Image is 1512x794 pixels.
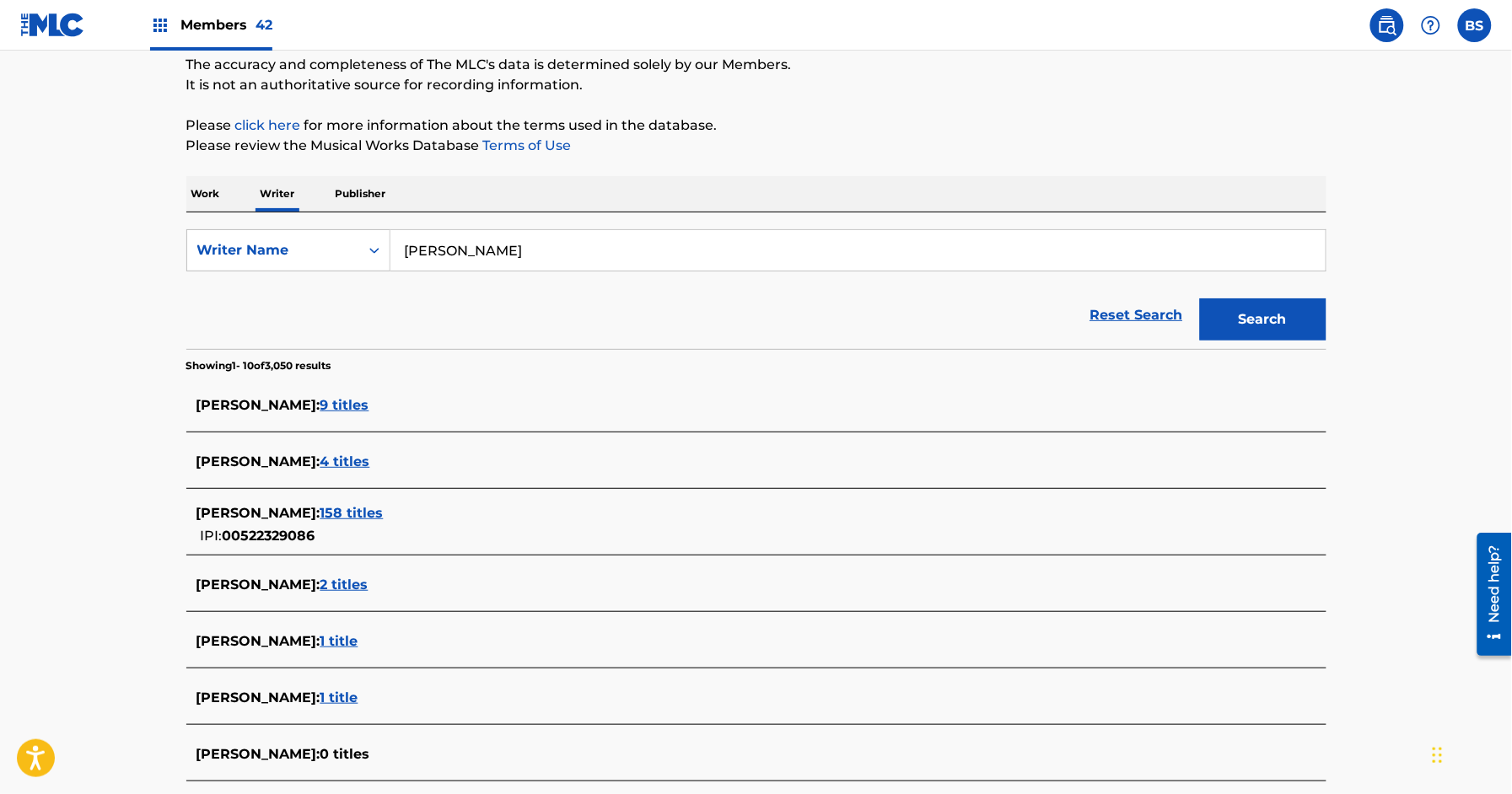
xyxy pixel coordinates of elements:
span: [PERSON_NAME] : [196,746,320,762]
form: Search Form [186,229,1326,349]
span: [PERSON_NAME] : [196,453,320,469]
div: Help [1414,8,1448,42]
span: [PERSON_NAME] : [196,397,320,413]
span: 158 titles [320,505,384,521]
a: click here [235,117,301,133]
img: help [1421,15,1441,35]
iframe: Chat Widget [1428,713,1512,794]
p: It is not an authoritative source for recording information. [186,75,1326,95]
img: search [1377,15,1397,35]
a: Terms of Use [480,137,572,153]
p: Showing 1 - 10 of 3,050 results [186,358,331,373]
div: Drag [1433,730,1443,781]
p: Please review the Musical Works Database [186,136,1326,156]
span: 1 title [320,689,358,705]
span: IPI: [201,528,223,544]
img: MLC Logo [20,13,85,37]
p: Writer [256,176,300,212]
span: [PERSON_NAME] : [196,689,320,705]
span: [PERSON_NAME] : [196,505,320,521]
iframe: Resource Center [1465,526,1512,662]
span: 0 titles [320,746,370,762]
span: [PERSON_NAME] : [196,633,320,649]
span: [PERSON_NAME] : [196,577,320,593]
span: 00522329086 [223,528,315,544]
span: Members [180,15,272,35]
div: Writer Name [197,240,349,260]
span: 9 titles [320,397,369,413]
span: 2 titles [320,577,369,593]
img: Top Rightsholders [150,15,170,35]
button: Search [1200,298,1326,341]
a: Public Search [1370,8,1404,42]
span: 42 [256,17,272,33]
div: User Menu [1458,8,1492,42]
span: 1 title [320,633,358,649]
p: Publisher [331,176,391,212]
p: Please for more information about the terms used in the database. [186,115,1326,136]
a: Reset Search [1082,297,1192,334]
p: Work [186,176,225,212]
p: The accuracy and completeness of The MLC's data is determined solely by our Members. [186,55,1326,75]
span: 4 titles [320,453,370,469]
